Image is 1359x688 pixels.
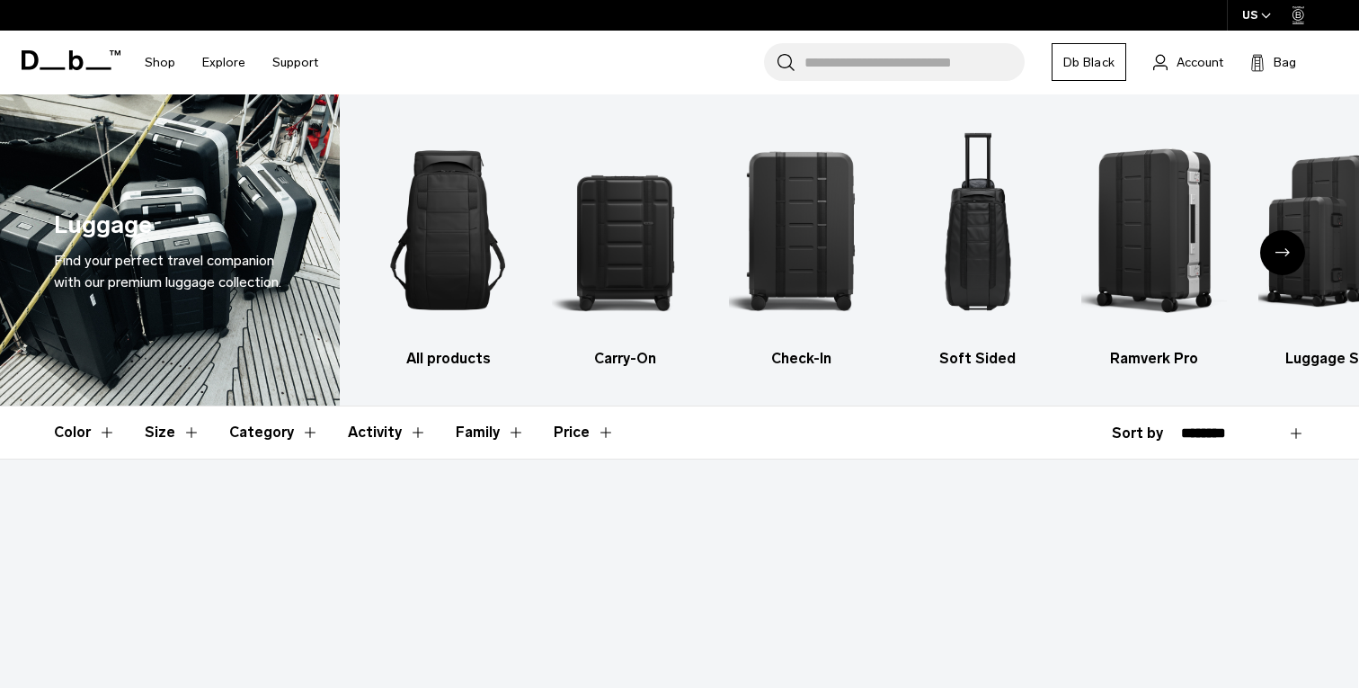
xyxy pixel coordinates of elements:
button: Toggle Filter [229,407,319,459]
button: Toggle Price [554,407,615,459]
li: 2 / 6 [552,121,697,370]
button: Bag [1250,51,1296,73]
li: 3 / 6 [729,121,874,370]
a: Support [272,31,318,94]
h3: Soft Sided [905,348,1050,370]
a: Shop [145,31,175,94]
img: Db [905,121,1050,339]
nav: Main Navigation [131,31,332,94]
li: 1 / 6 [376,121,520,370]
a: Explore [202,31,245,94]
a: Db Ramverk Pro [1081,121,1226,370]
h3: Carry-On [552,348,697,370]
a: Db Black [1052,43,1126,81]
img: Db [376,121,520,339]
button: Toggle Filter [348,407,427,459]
button: Toggle Filter [145,407,200,459]
img: Db [552,121,697,339]
li: 4 / 6 [905,121,1050,370]
span: Find your perfect travel companion with our premium luggage collection. [54,252,281,290]
a: Db Check-In [729,121,874,370]
h3: All products [376,348,520,370]
h3: Check-In [729,348,874,370]
img: Db [1081,121,1226,339]
span: Bag [1274,53,1296,72]
a: Account [1153,51,1223,73]
h1: Luggage [54,207,152,244]
li: 5 / 6 [1081,121,1226,370]
button: Toggle Filter [456,407,525,459]
span: Account [1177,53,1223,72]
a: Db Soft Sided [905,121,1050,370]
a: Db Carry-On [552,121,697,370]
div: Next slide [1260,230,1305,275]
img: Db [729,121,874,339]
a: Db All products [376,121,520,370]
button: Toggle Filter [54,407,116,459]
h3: Ramverk Pro [1081,348,1226,370]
